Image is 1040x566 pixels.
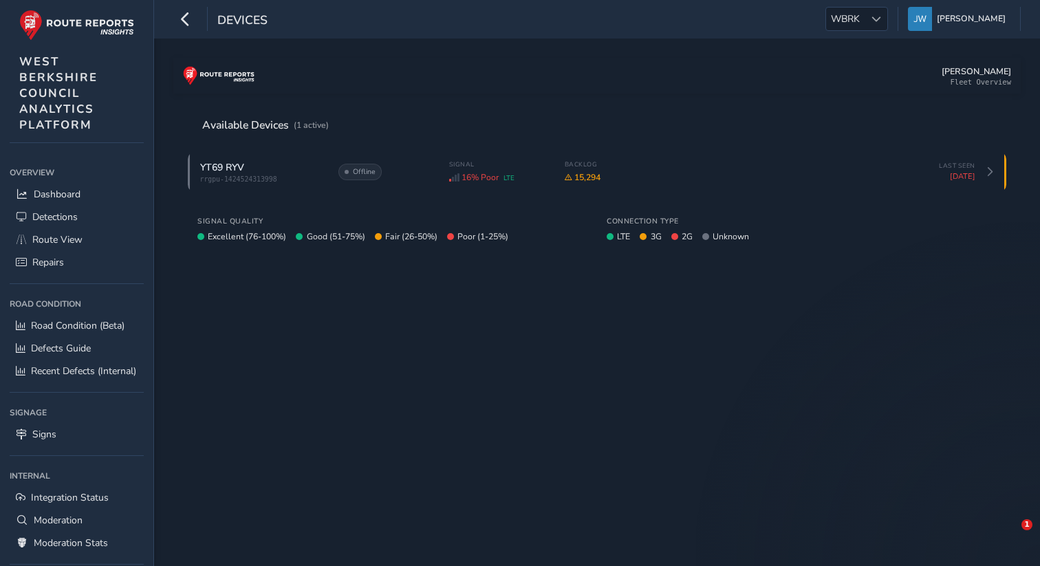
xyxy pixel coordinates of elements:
[19,10,134,41] img: rr logo
[942,65,1011,77] div: [PERSON_NAME]
[937,7,1006,31] span: [PERSON_NAME]
[294,120,329,131] span: (1 active)
[908,7,932,31] img: diamond-layout
[34,188,80,201] span: Dashboard
[10,486,144,509] a: Integration Status
[457,231,508,242] span: Poor (1-25%)
[197,216,587,226] div: Signal Quality
[682,231,693,242] span: 2G
[10,532,144,554] a: Moderation Stats
[10,466,144,486] div: Internal
[208,231,286,242] span: Excellent (76-100%)
[651,231,662,242] span: 3G
[10,509,144,532] a: Moderation
[31,364,136,378] span: Recent Defects (Internal)
[31,342,91,355] span: Defects Guide
[565,172,601,183] span: 15,294
[10,337,144,360] a: Defects Guide
[908,7,1010,31] button: [PERSON_NAME]
[993,519,1026,552] iframe: Intercom live chat
[1021,519,1032,530] span: 1
[32,233,83,246] span: Route View
[31,319,124,332] span: Road Condition (Beta)
[183,66,254,85] img: rr logo
[385,231,437,242] span: Fair (26-50%)
[10,314,144,337] a: Road Condition (Beta)
[617,231,630,242] span: LTE
[10,162,144,183] div: Overview
[200,161,244,174] span: YT69 RYV
[10,294,144,314] div: Road Condition
[449,160,545,168] span: Signal
[907,171,975,182] span: [DATE]
[353,166,376,177] span: Offline
[31,491,109,504] span: Integration Status
[217,12,268,31] span: Devices
[607,216,997,226] div: Connection Type
[907,162,975,170] span: Last Seen
[503,173,514,182] span: LTE
[202,118,329,133] div: Available Devices
[10,251,144,274] a: Repairs
[713,231,749,242] span: Unknown
[19,54,98,133] span: WEST BERKSHIRE COUNCIL ANALYTICS PLATFORM
[32,256,64,269] span: Repairs
[10,228,144,251] a: Route View
[34,536,108,549] span: Moderation Stats
[950,78,1011,86] div: Fleet Overview
[307,231,365,242] span: Good (51-75%)
[10,423,144,446] a: Signs
[10,206,144,228] a: Detections
[10,183,144,206] a: Dashboard
[200,175,324,183] span: rrgpu-1424524313998
[32,210,78,224] span: Detections
[34,514,83,527] span: Moderation
[826,8,865,30] span: WBRK
[565,160,601,168] span: Backlog
[10,360,144,382] a: Recent Defects (Internal)
[10,402,144,423] div: Signage
[462,172,499,183] span: 16% Poor
[32,428,56,441] span: Signs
